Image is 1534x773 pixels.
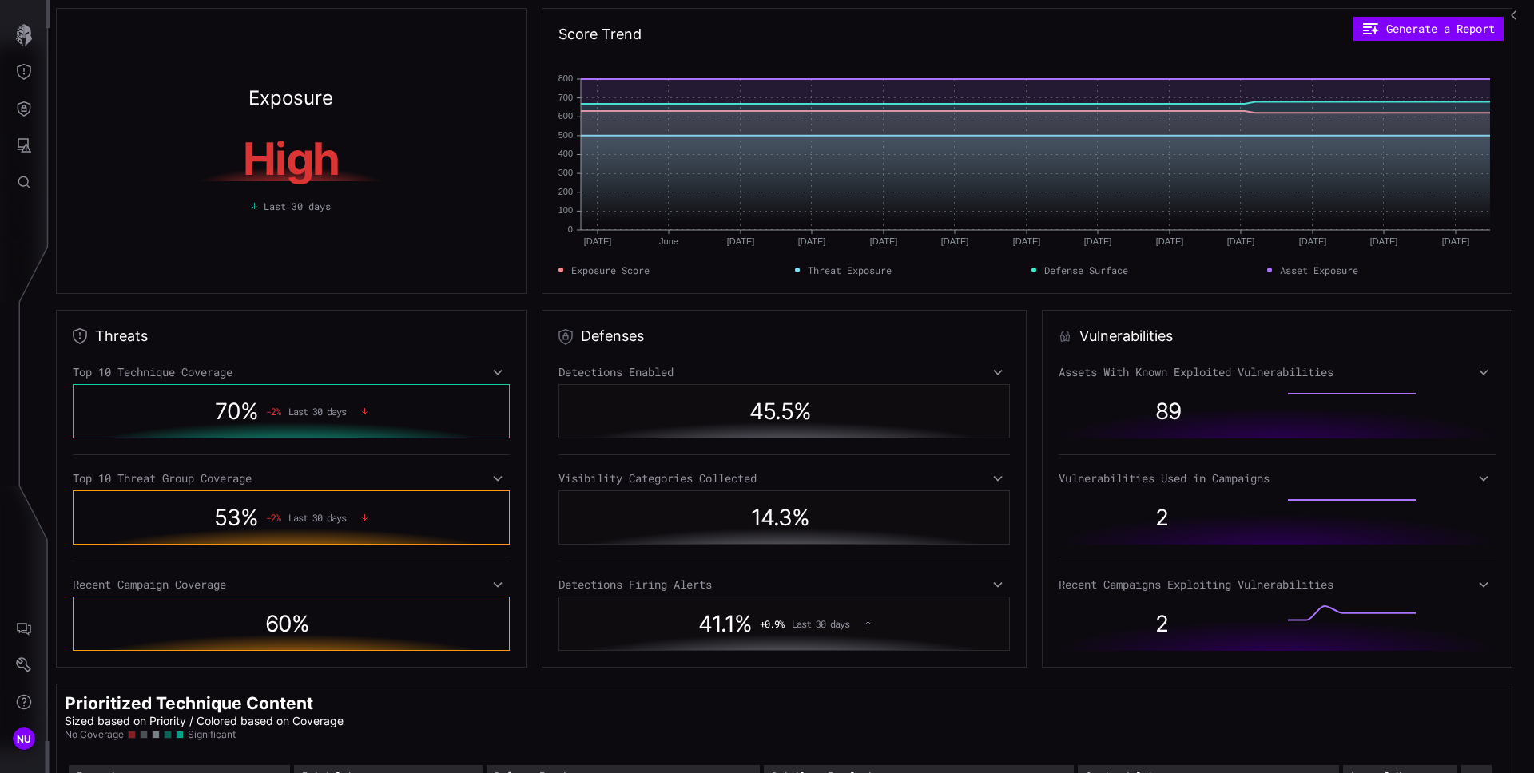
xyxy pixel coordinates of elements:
[1,720,47,757] button: NU
[760,618,784,629] span: + 0.9 %
[73,577,510,592] div: Recent Campaign Coverage
[1156,236,1184,246] text: [DATE]
[1084,236,1112,246] text: [DATE]
[1442,236,1470,246] text: [DATE]
[751,504,809,531] span: 14.3 %
[73,365,510,379] div: Top 10 Technique Coverage
[264,199,331,213] span: Last 30 days
[581,327,644,346] h2: Defenses
[1059,471,1496,486] div: Vulnerabilities Used in Campaigns
[749,398,811,425] span: 45.5 %
[1059,365,1496,379] div: Assets With Known Exploited Vulnerabilities
[214,504,258,531] span: 53 %
[288,406,346,417] span: Last 30 days
[1059,577,1496,592] div: Recent Campaigns Exploiting Vulnerabilities
[1227,236,1255,246] text: [DATE]
[558,205,573,215] text: 100
[288,512,346,523] span: Last 30 days
[265,610,309,637] span: 60 %
[1013,236,1041,246] text: [DATE]
[266,512,280,523] span: -2 %
[215,398,258,425] span: 70 %
[792,618,849,629] span: Last 30 days
[1353,17,1504,41] button: Generate a Report
[65,692,1504,714] h2: Prioritized Technique Content
[941,236,969,246] text: [DATE]
[248,89,333,108] h2: Exposure
[558,25,642,44] h2: Score Trend
[558,111,573,121] text: 600
[584,236,612,246] text: [DATE]
[141,137,441,181] h1: High
[266,406,280,417] span: -2 %
[659,236,678,246] text: June
[558,471,1010,486] div: Visibility Categories Collected
[870,236,898,246] text: [DATE]
[17,731,32,747] span: NU
[1155,398,1181,425] span: 89
[558,168,573,177] text: 300
[558,187,573,196] text: 200
[1044,263,1128,277] span: Defense Surface
[568,224,573,234] text: 0
[558,130,573,140] text: 500
[698,610,752,637] span: 41.1 %
[571,263,650,277] span: Exposure Score
[188,728,236,741] span: Significant
[65,714,1504,728] p: Sized based on Priority / Colored based on Coverage
[95,327,148,346] h2: Threats
[65,728,124,741] span: No Coverage
[727,236,755,246] text: [DATE]
[558,93,573,102] text: 700
[73,471,510,486] div: Top 10 Threat Group Coverage
[1280,263,1358,277] span: Asset Exposure
[558,73,573,83] text: 800
[1079,327,1173,346] h2: Vulnerabilities
[1155,504,1168,531] span: 2
[1299,236,1327,246] text: [DATE]
[798,236,826,246] text: [DATE]
[1155,610,1168,637] span: 2
[558,577,1010,592] div: Detections Firing Alerts
[808,263,892,277] span: Threat Exposure
[1370,236,1398,246] text: [DATE]
[558,365,1010,379] div: Detections Enabled
[558,149,573,158] text: 400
